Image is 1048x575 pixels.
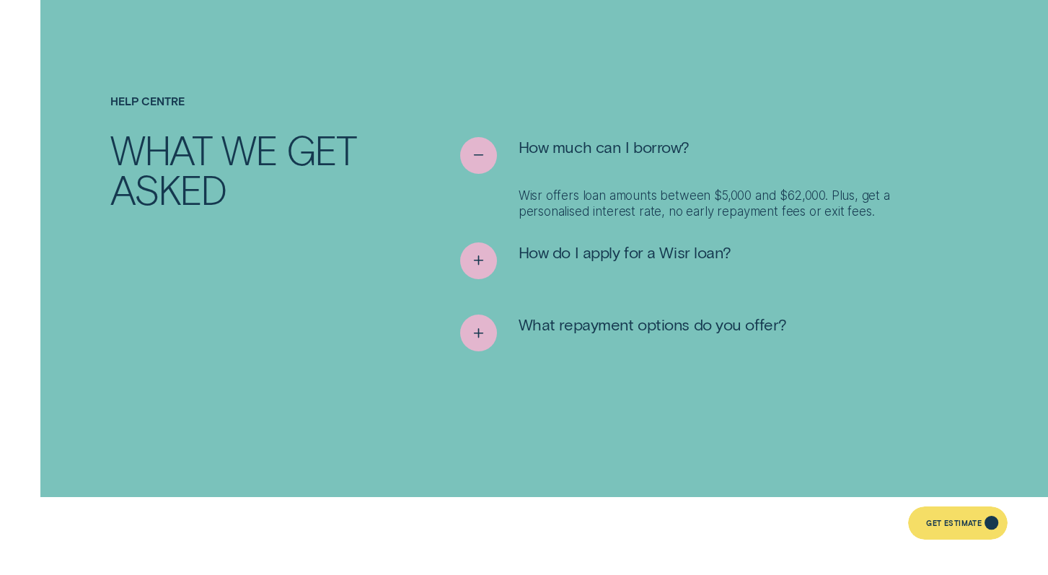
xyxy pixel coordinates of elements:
[908,506,1008,540] a: Get Estimate
[460,315,787,351] button: See more
[110,95,378,108] h4: Help Centre
[460,242,731,279] button: See more
[110,130,378,209] h2: What we get asked
[460,137,690,174] button: See less
[519,137,690,157] span: How much can I borrow?
[519,188,938,221] p: Wisr offers loan amounts between $5,000 and $62,000. Plus, get a personalised interest rate, no e...
[519,242,731,263] span: How do I apply for a Wisr loan?
[519,315,787,335] span: What repayment options do you offer?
